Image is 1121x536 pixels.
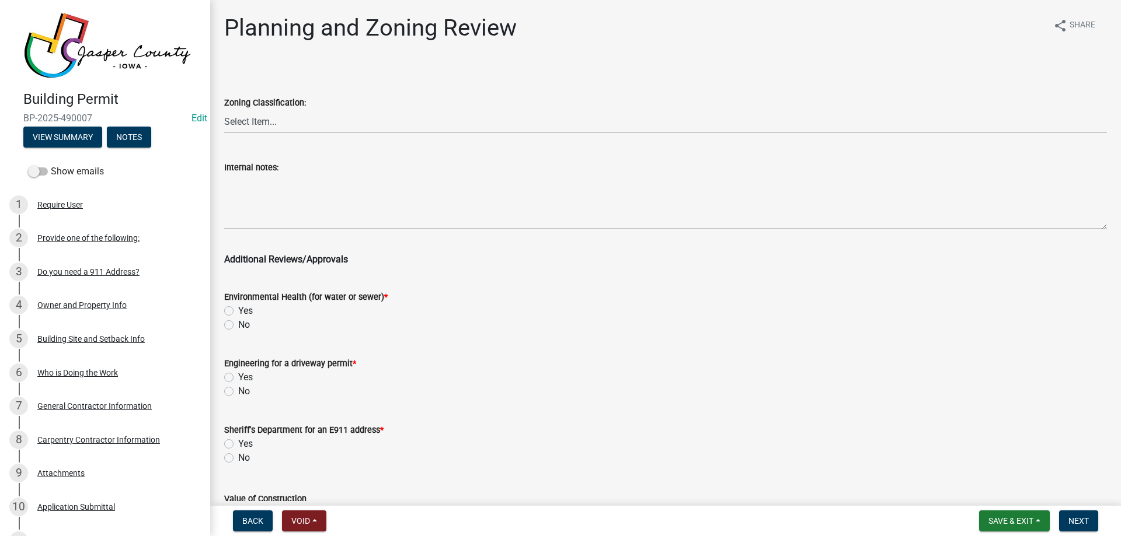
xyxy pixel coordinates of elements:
div: Require User [37,201,83,209]
div: 10 [9,498,28,516]
div: Provide one of the following: [37,234,140,242]
div: 5 [9,330,28,348]
i: share [1053,19,1067,33]
span: Additional Reviews/Approvals [224,254,348,265]
span: BP-2025-490007 [23,113,187,124]
wm-modal-confirm: Edit Application Number [192,113,207,124]
div: 3 [9,262,28,281]
wm-modal-confirm: Summary [23,133,102,142]
label: Engineering for a driveway permit [224,360,356,368]
div: 4 [9,296,28,314]
span: Void [291,516,310,526]
label: Value of Construction [224,495,307,503]
div: Carpentry Contractor Information [37,436,160,444]
span: Share [1070,19,1095,33]
a: Edit [192,113,207,124]
span: Next [1068,516,1089,526]
div: Who is Doing the Work [37,369,118,377]
div: 7 [9,397,28,415]
div: Building Site and Setback Info [37,335,145,343]
div: 9 [9,464,28,482]
div: 8 [9,430,28,449]
label: No [238,384,250,398]
div: 2 [9,229,28,247]
button: View Summary [23,127,102,148]
div: 1 [9,195,28,214]
div: Owner and Property Info [37,301,127,309]
label: Yes [238,370,253,384]
label: Internal notes: [224,164,278,172]
label: Zoning Classification: [224,99,306,107]
span: Back [242,516,263,526]
label: Yes [238,304,253,318]
label: Show emails [28,164,104,178]
button: Void [282,510,326,531]
button: shareShare [1044,14,1105,37]
div: Attachments [37,469,85,477]
span: Save & Exit [988,516,1033,526]
button: Next [1059,510,1098,531]
div: General Contractor Information [37,402,152,410]
label: Environmental Health (for water or sewer) [224,293,388,302]
img: Jasper County, Iowa [23,12,192,79]
div: 6 [9,363,28,382]
label: Sheriff's Department for an E911 address [224,426,384,435]
h1: Planning and Zoning Review [224,14,517,42]
h4: Building Permit [23,91,201,108]
label: Yes [238,437,253,451]
div: Application Submittal [37,503,115,511]
button: Save & Exit [979,510,1050,531]
button: Notes [107,127,151,148]
label: No [238,451,250,465]
wm-modal-confirm: Notes [107,133,151,142]
div: Do you need a 911 Address? [37,268,140,276]
button: Back [233,510,273,531]
label: No [238,318,250,332]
